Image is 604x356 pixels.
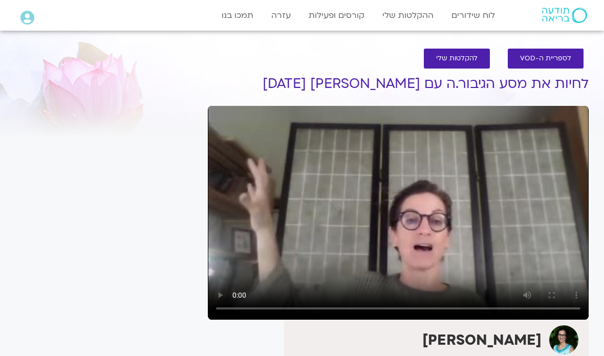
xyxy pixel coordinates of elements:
a: לספריית ה-VOD [508,49,584,69]
a: קורסים ופעילות [304,6,370,25]
h1: לחיות את מסע הגיבור.ה עם [PERSON_NAME] [DATE] [208,76,589,92]
span: לספריית ה-VOD [520,55,571,62]
strong: [PERSON_NAME] [422,330,542,350]
img: תמר לינצבסקי [549,325,578,354]
a: לוח שידורים [446,6,500,25]
a: להקלטות שלי [424,49,490,69]
a: עזרה [266,6,296,25]
img: תודעה בריאה [542,8,587,23]
a: תמכו בנו [217,6,258,25]
a: ההקלטות שלי [377,6,439,25]
span: להקלטות שלי [436,55,478,62]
